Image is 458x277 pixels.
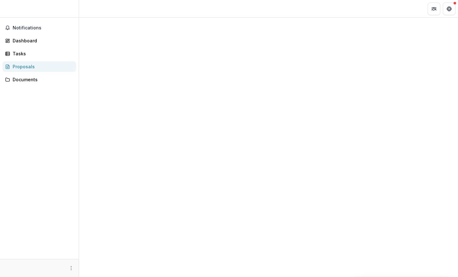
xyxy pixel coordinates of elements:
[3,23,76,33] button: Notifications
[3,61,76,72] a: Proposals
[3,74,76,85] a: Documents
[13,37,71,44] div: Dashboard
[3,48,76,59] a: Tasks
[67,264,75,272] button: More
[13,76,71,83] div: Documents
[443,3,455,15] button: Get Help
[13,63,71,70] div: Proposals
[428,3,440,15] button: Partners
[13,50,71,57] div: Tasks
[13,25,74,31] span: Notifications
[3,35,76,46] a: Dashboard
